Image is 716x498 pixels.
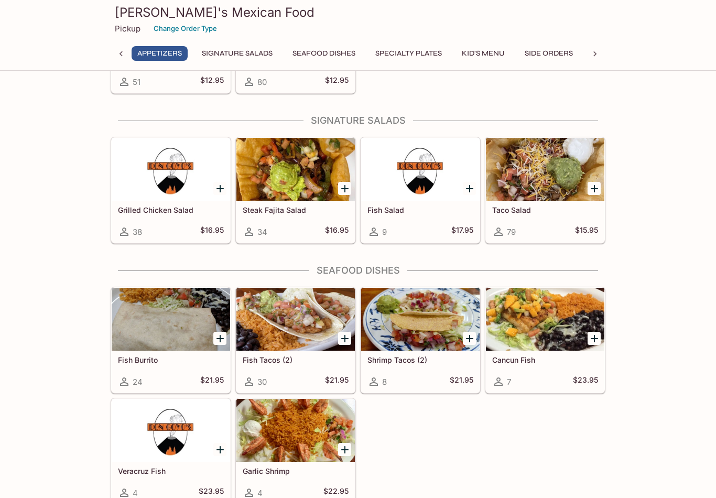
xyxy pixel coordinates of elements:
[243,205,349,214] h5: Steak Fajita Salad
[196,46,278,61] button: Signature Salads
[519,46,579,61] button: Side Orders
[257,77,267,87] span: 80
[132,46,188,61] button: Appetizers
[236,287,355,393] a: Fish Tacos (2)30$21.95
[111,137,231,243] a: Grilled Chicken Salad38$16.95
[361,287,480,393] a: Shrimp Tacos (2)8$21.95
[112,288,230,351] div: Fish Burrito
[588,332,601,345] button: Add Cancun Fish
[492,355,598,364] h5: Cancun Fish
[573,375,598,388] h5: $23.95
[325,225,349,238] h5: $16.95
[213,332,226,345] button: Add Fish Burrito
[382,377,387,387] span: 8
[367,205,473,214] h5: Fish Salad
[236,138,355,201] div: Steak Fajita Salad
[575,225,598,238] h5: $15.95
[486,288,604,351] div: Cancun Fish
[213,182,226,195] button: Add Grilled Chicken Salad
[112,138,230,201] div: Grilled Chicken Salad
[361,138,480,201] div: Fish Salad
[133,377,143,387] span: 24
[111,287,231,393] a: Fish Burrito24$21.95
[200,225,224,238] h5: $16.95
[361,137,480,243] a: Fish Salad9$17.95
[243,467,349,475] h5: Garlic Shrimp
[338,443,351,456] button: Add Garlic Shrimp
[463,182,476,195] button: Add Fish Salad
[257,227,267,237] span: 34
[361,288,480,351] div: Shrimp Tacos (2)
[463,332,476,345] button: Add Shrimp Tacos (2)
[367,355,473,364] h5: Shrimp Tacos (2)
[485,287,605,393] a: Cancun Fish7$23.95
[111,265,605,276] h4: Seafood Dishes
[588,182,601,195] button: Add Taco Salad
[133,227,142,237] span: 38
[338,332,351,345] button: Add Fish Tacos (2)
[257,377,267,387] span: 30
[450,375,473,388] h5: $21.95
[485,137,605,243] a: Taco Salad79$15.95
[118,467,224,475] h5: Veracruz Fish
[133,77,140,87] span: 51
[213,443,226,456] button: Add Veracruz Fish
[287,46,361,61] button: Seafood Dishes
[325,75,349,88] h5: $12.95
[115,4,601,20] h3: [PERSON_NAME]'s Mexican Food
[486,138,604,201] div: Taco Salad
[236,137,355,243] a: Steak Fajita Salad34$16.95
[236,399,355,462] div: Garlic Shrimp
[149,20,222,37] button: Change Order Type
[200,375,224,388] h5: $21.95
[325,375,349,388] h5: $21.95
[456,46,511,61] button: Kid's Menu
[382,227,387,237] span: 9
[111,115,605,126] h4: Signature Salads
[243,355,349,364] h5: Fish Tacos (2)
[507,227,516,237] span: 79
[338,182,351,195] button: Add Steak Fajita Salad
[115,24,140,34] p: Pickup
[370,46,448,61] button: Specialty Plates
[133,488,138,498] span: 4
[492,205,598,214] h5: Taco Salad
[257,488,263,498] span: 4
[507,377,511,387] span: 7
[118,205,224,214] h5: Grilled Chicken Salad
[451,225,473,238] h5: $17.95
[236,288,355,351] div: Fish Tacos (2)
[200,75,224,88] h5: $12.95
[112,399,230,462] div: Veracruz Fish
[118,355,224,364] h5: Fish Burrito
